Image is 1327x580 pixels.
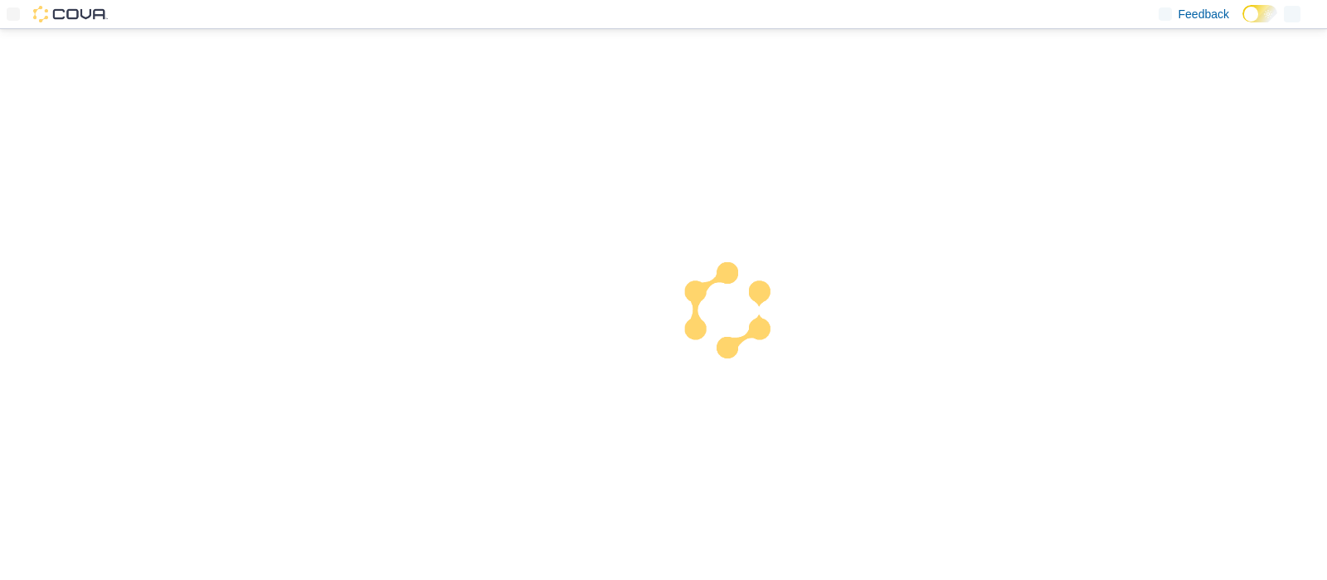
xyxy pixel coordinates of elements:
[663,250,788,374] img: cova-loader
[1179,6,1229,22] span: Feedback
[33,6,108,22] img: Cova
[1242,22,1243,23] span: Dark Mode
[1242,5,1277,22] input: Dark Mode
